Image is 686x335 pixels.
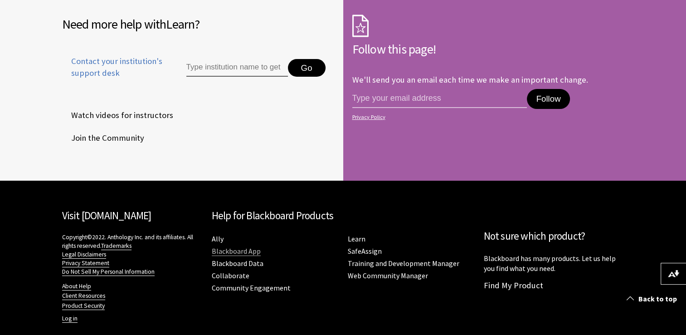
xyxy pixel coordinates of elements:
p: Blackboard has many products. Let us help you find what you need. [484,253,624,274]
a: Client Resources [62,292,105,300]
a: SafeAssign [348,246,382,256]
a: Web Community Manager [348,271,428,281]
a: Trademarks [101,242,131,250]
a: Privacy Statement [62,259,109,267]
h2: Need more help with ? [62,15,334,34]
a: Visit [DOMAIN_NAME] [62,209,151,222]
a: Join the Community [62,131,146,145]
a: Back to top [620,291,686,307]
a: Collaborate [212,271,249,281]
img: Subscription Icon [352,15,369,37]
span: Learn [166,16,195,32]
button: Go [288,59,326,77]
a: Log in [62,315,78,323]
a: Do Not Sell My Personal Information [62,268,155,276]
input: email address [352,89,527,108]
a: Find My Product [484,280,543,291]
button: Follow [527,89,569,109]
h2: Help for Blackboard Products [212,208,475,224]
a: Community Engagement [212,283,291,293]
a: Blackboard App [212,246,261,256]
span: Join the Community [62,131,144,145]
a: Blackboard Data [212,259,263,268]
a: Learn [348,234,365,244]
a: Ally [212,234,224,244]
a: Watch videos for instructors [62,108,175,122]
h2: Not sure which product? [484,228,624,244]
a: Contact your institution's support desk [62,55,165,90]
span: Contact your institution's support desk [62,55,165,79]
a: Privacy Policy [352,114,622,120]
input: Type institution name to get support [186,59,288,77]
h2: Follow this page! [352,39,624,59]
span: Watch videos for instructors [62,108,173,122]
a: Training and Development Manager [348,259,459,268]
a: Legal Disclaimers [62,251,106,259]
p: Copyright©2022. Anthology Inc. and its affiliates. All rights reserved. [62,233,203,276]
a: Product Security [62,302,105,310]
p: We'll send you an email each time we make an important change. [352,74,588,85]
a: About Help [62,282,91,291]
